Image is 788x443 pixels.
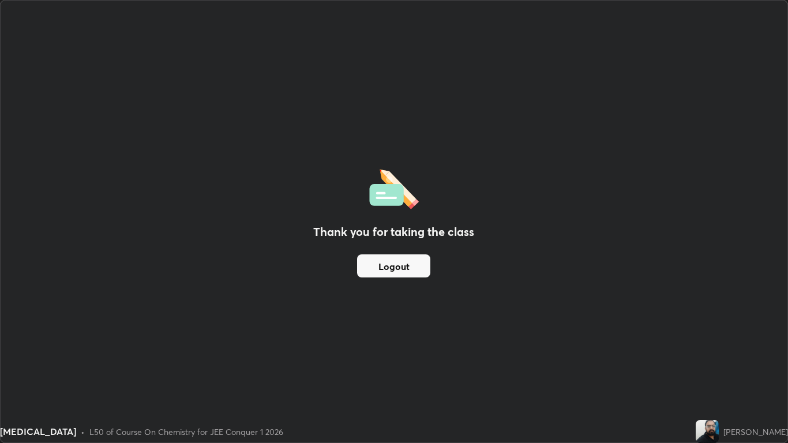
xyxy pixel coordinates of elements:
div: • [81,426,85,438]
img: 43ce2ccaa3f94e769f93b6c8490396b9.jpg [696,420,719,443]
img: offlineFeedback.1438e8b3.svg [369,166,419,209]
div: L50 of Course On Chemistry for JEE Conquer 1 2026 [89,426,283,438]
div: [PERSON_NAME] [723,426,788,438]
h2: Thank you for taking the class [313,223,474,241]
button: Logout [357,254,430,277]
